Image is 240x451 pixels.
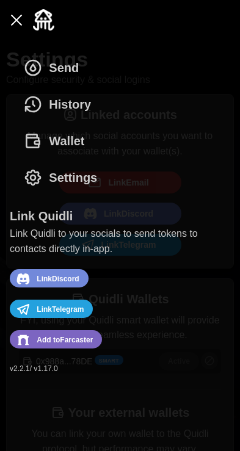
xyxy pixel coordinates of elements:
span: Link Telegram [37,301,84,317]
p: v 2.2.1 / v 1.17.0 [10,364,230,374]
button: History [10,86,111,123]
span: Send [49,50,79,85]
p: Link Quidli to your socials to send tokens to contacts directly in-app. [10,226,230,257]
span: Link Discord [37,271,79,287]
img: Quidli [33,9,54,31]
button: Link Discord account [10,269,89,287]
button: Link Telegram account [10,300,93,318]
span: Add to Farcaster [37,332,93,348]
span: History [49,87,91,122]
button: Settings [10,159,117,196]
button: Add to #7c65c1 [10,330,102,348]
span: Settings [49,160,97,195]
button: Send [10,49,99,86]
button: Wallet [10,123,104,159]
h1: Link Quidli [10,208,73,224]
span: Wallet [49,123,84,159]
